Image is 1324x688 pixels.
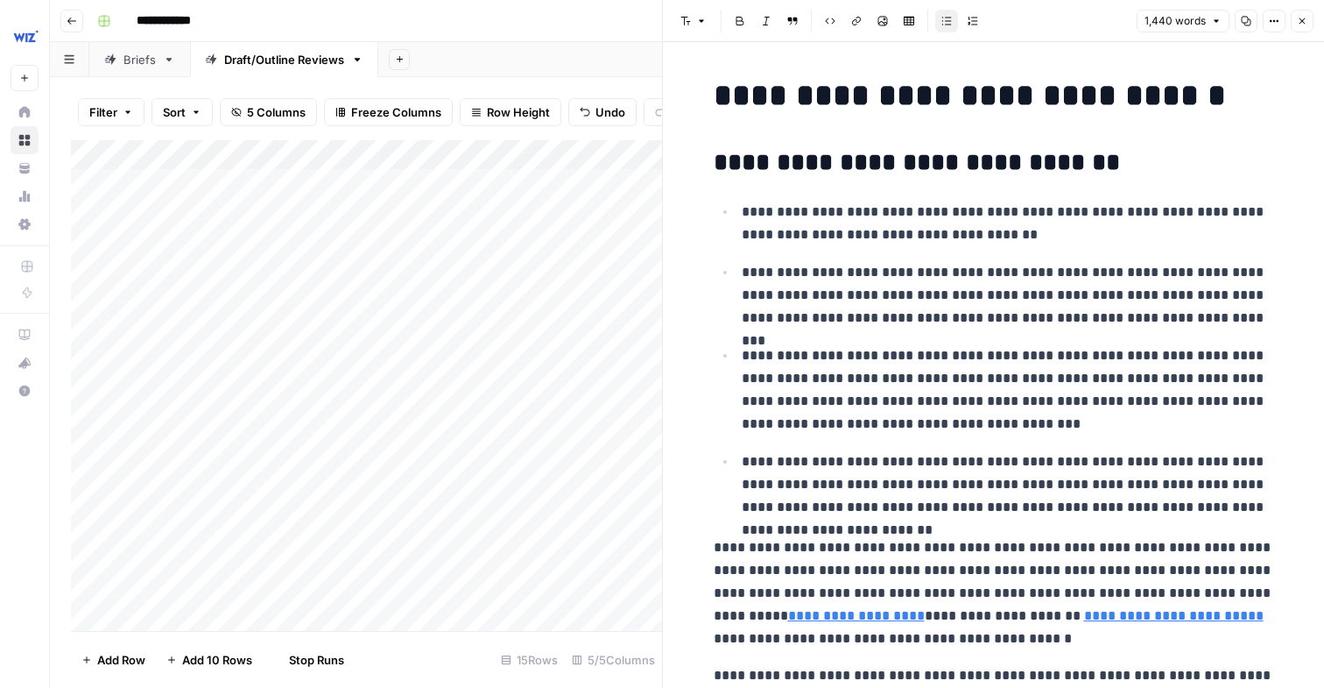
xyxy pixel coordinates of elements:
span: Add 10 Rows [182,651,252,669]
a: AirOps Academy [11,321,39,349]
span: 5 Columns [247,103,306,121]
button: Help + Support [11,377,39,405]
span: Row Height [487,103,550,121]
div: 15 Rows [494,646,565,674]
div: Draft/Outline Reviews [224,51,344,68]
div: Briefs [123,51,156,68]
button: Row Height [460,98,561,126]
button: What's new? [11,349,39,377]
button: 1,440 words [1137,10,1229,32]
a: Draft/Outline Reviews [190,42,378,77]
button: Workspace: Wiz [11,14,39,58]
a: Home [11,98,39,126]
a: Settings [11,210,39,238]
button: Add Row [71,646,156,674]
span: Filter [89,103,117,121]
a: Briefs [89,42,190,77]
button: Sort [151,98,213,126]
a: Browse [11,126,39,154]
button: 5 Columns [220,98,317,126]
span: Freeze Columns [351,103,441,121]
div: What's new? [11,350,38,376]
span: Add Row [97,651,145,669]
span: Sort [163,103,186,121]
span: Undo [595,103,625,121]
button: Stop Runs [263,646,355,674]
span: 1,440 words [1144,13,1206,29]
a: Usage [11,182,39,210]
button: Freeze Columns [324,98,453,126]
span: Stop Runs [289,651,344,669]
button: Filter [78,98,144,126]
a: Your Data [11,154,39,182]
button: Add 10 Rows [156,646,263,674]
button: Undo [568,98,637,126]
img: Wiz Logo [11,20,42,52]
div: 5/5 Columns [565,646,662,674]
